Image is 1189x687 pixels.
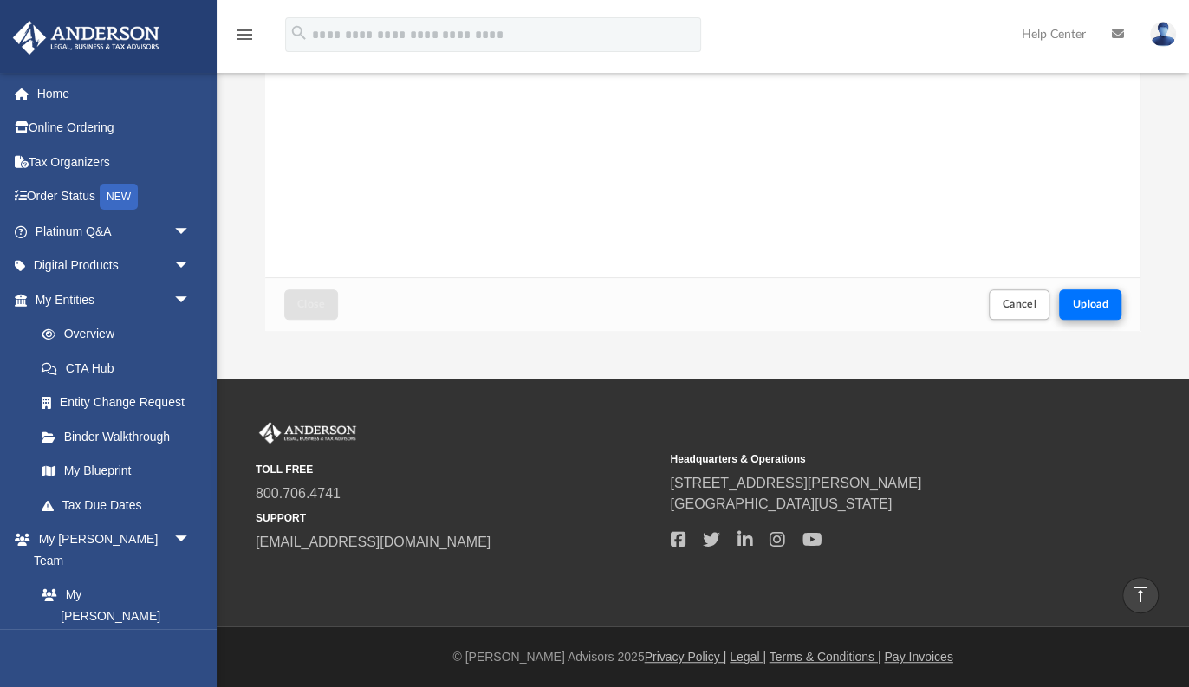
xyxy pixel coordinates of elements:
i: search [289,23,309,42]
img: User Pic [1150,22,1176,47]
i: menu [234,24,255,45]
span: Upload [1072,299,1108,309]
a: Pay Invoices [884,650,952,664]
a: My [PERSON_NAME] Teamarrow_drop_down [12,522,208,578]
a: Platinum Q&Aarrow_drop_down [12,214,217,249]
small: SUPPORT [256,510,658,526]
img: Anderson Advisors Platinum Portal [8,21,165,55]
span: arrow_drop_down [173,214,208,250]
div: © [PERSON_NAME] Advisors 2025 [217,648,1189,666]
a: Tax Due Dates [24,488,217,522]
span: arrow_drop_down [173,522,208,558]
a: My Blueprint [24,454,208,489]
a: Legal | [730,650,766,664]
button: Cancel [989,289,1049,320]
a: menu [234,33,255,45]
a: Online Ordering [12,111,217,146]
span: Close [297,299,325,309]
a: Entity Change Request [24,386,217,420]
span: arrow_drop_down [173,282,208,318]
a: Terms & Conditions | [770,650,881,664]
a: [STREET_ADDRESS][PERSON_NAME] [670,476,921,490]
a: vertical_align_top [1122,577,1159,613]
a: My Entitiesarrow_drop_down [12,282,217,317]
a: Privacy Policy | [645,650,727,664]
a: [EMAIL_ADDRESS][DOMAIN_NAME] [256,535,491,549]
button: Upload [1059,289,1121,320]
small: TOLL FREE [256,462,658,477]
div: NEW [100,184,138,210]
small: Headquarters & Operations [670,451,1072,467]
a: Binder Walkthrough [24,419,217,454]
span: Cancel [1002,299,1036,309]
a: Order StatusNEW [12,179,217,215]
i: vertical_align_top [1130,584,1151,605]
a: Tax Organizers [12,145,217,179]
span: arrow_drop_down [173,249,208,284]
img: Anderson Advisors Platinum Portal [256,422,360,444]
a: My [PERSON_NAME] Team [24,578,199,655]
a: 800.706.4741 [256,486,341,501]
button: Close [284,289,338,320]
a: [GEOGRAPHIC_DATA][US_STATE] [670,496,892,511]
a: CTA Hub [24,351,217,386]
a: Digital Productsarrow_drop_down [12,249,217,283]
a: Home [12,76,217,111]
a: Overview [24,317,217,352]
